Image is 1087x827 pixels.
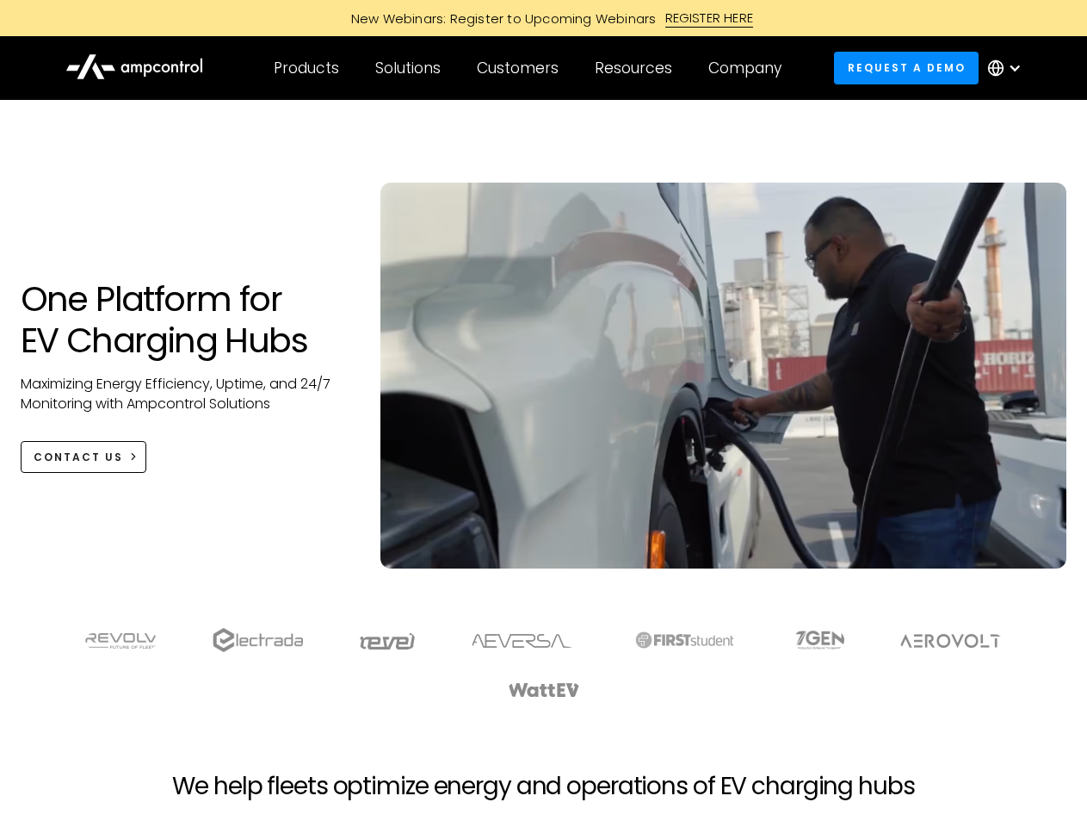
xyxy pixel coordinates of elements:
[595,59,672,78] div: Resources
[213,628,303,652] img: electrada logo
[21,278,347,361] h1: One Platform for EV Charging Hubs
[477,59,559,78] div: Customers
[834,52,979,84] a: Request a demo
[274,59,339,78] div: Products
[172,772,914,801] h2: We help fleets optimize energy and operations of EV charging hubs
[21,441,147,473] a: CONTACT US
[665,9,754,28] div: REGISTER HERE
[157,9,931,28] a: New Webinars: Register to Upcoming WebinarsREGISTER HERE
[21,375,347,413] p: Maximizing Energy Efficiency, Uptime, and 24/7 Monitoring with Ampcontrol Solutions
[899,634,1002,648] img: Aerovolt Logo
[334,9,665,28] div: New Webinars: Register to Upcoming Webinars
[708,59,781,78] div: Company
[34,450,123,465] div: CONTACT US
[508,683,580,697] img: WattEV logo
[375,59,441,78] div: Solutions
